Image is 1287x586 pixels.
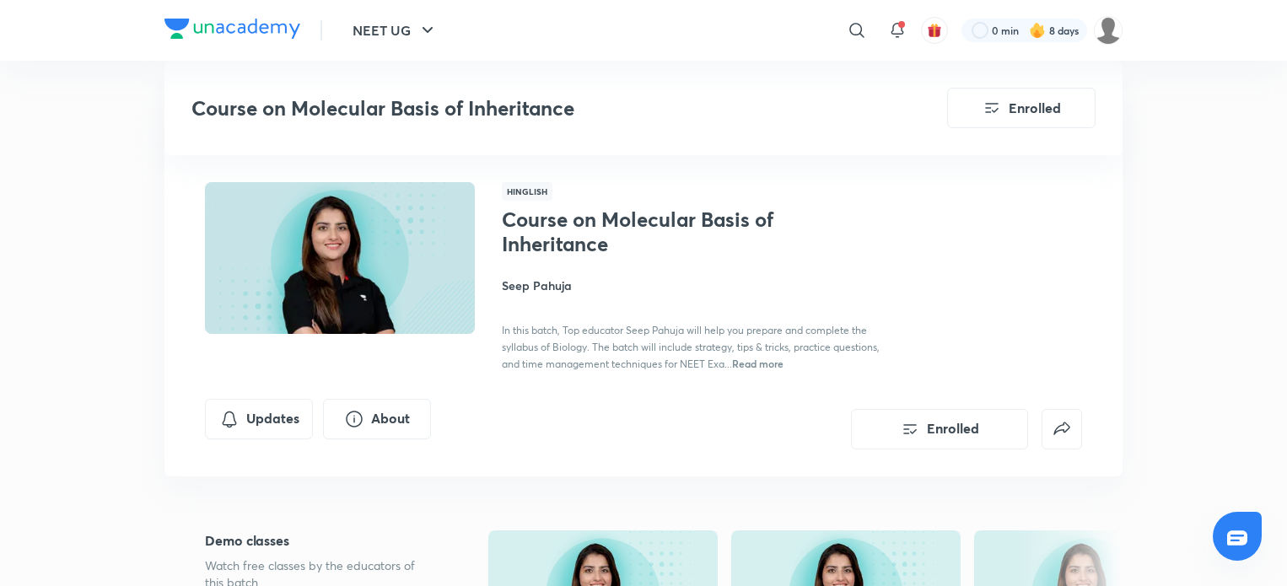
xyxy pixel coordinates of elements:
h5: Demo classes [205,530,434,551]
span: Hinglish [502,182,552,201]
button: Enrolled [947,88,1096,128]
span: In this batch, Top educator Seep Pahuja will help you prepare and complete the syllabus of Biolog... [502,324,880,370]
img: Thumbnail [202,180,477,336]
img: streak [1029,22,1046,39]
span: Read more [732,357,784,370]
button: avatar [921,17,948,44]
h3: Course on Molecular Basis of Inheritance [191,96,852,121]
button: NEET UG [342,13,448,47]
button: false [1042,409,1082,449]
img: Company Logo [164,19,300,39]
button: Updates [205,399,313,439]
img: avatar [927,23,942,38]
button: Enrolled [851,409,1028,449]
button: About [323,399,431,439]
img: Sumaiyah Hyder [1094,16,1123,45]
a: Company Logo [164,19,300,43]
h1: Course on Molecular Basis of Inheritance [502,207,778,256]
h4: Seep Pahuja [502,277,880,294]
